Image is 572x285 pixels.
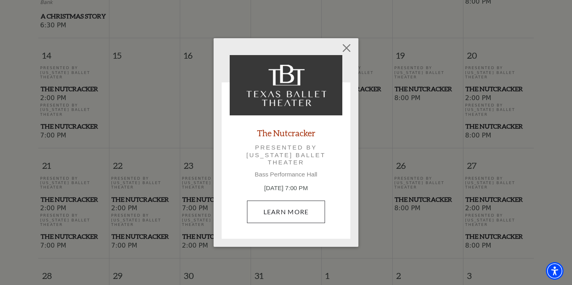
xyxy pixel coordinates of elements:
div: Accessibility Menu [546,262,564,280]
a: December 18, 7:00 PM Learn More [247,201,325,223]
img: The Nutcracker [230,55,342,115]
p: [DATE] 7:00 PM [230,184,342,193]
p: Presented by [US_STATE] Ballet Theater [241,144,331,166]
button: Close [339,40,354,55]
a: The Nutcracker [257,127,315,138]
p: Bass Performance Hall [230,171,342,178]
